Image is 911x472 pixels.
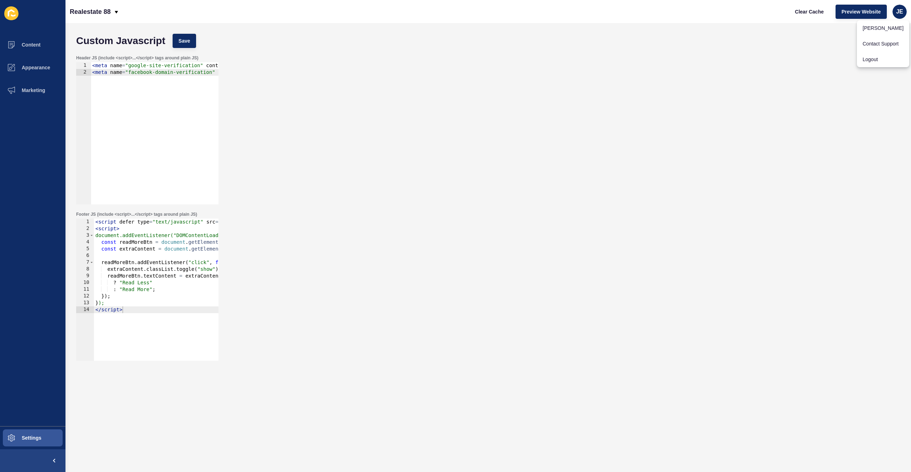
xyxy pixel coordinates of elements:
[76,293,94,300] div: 12
[857,20,909,36] a: [PERSON_NAME]
[76,300,94,306] div: 13
[179,37,190,44] span: Save
[76,286,94,293] div: 11
[76,55,198,61] label: Header JS (include <script>...</script> tags around plain JS)
[76,219,94,225] div: 1
[76,211,197,217] label: Footer JS (include <script>...</script> tags around plain JS)
[857,52,909,67] a: Logout
[76,37,165,44] h1: Custom Javascript
[76,62,91,69] div: 1
[76,69,91,76] div: 2
[70,3,111,21] p: Realestate 88
[76,279,94,286] div: 10
[76,266,94,273] div: 8
[76,246,94,252] div: 5
[76,259,94,266] div: 7
[76,232,94,239] div: 3
[836,5,887,19] button: Preview Website
[76,225,94,232] div: 2
[789,5,830,19] button: Clear Cache
[896,8,903,15] span: JE
[173,34,196,48] button: Save
[76,273,94,279] div: 9
[76,252,94,259] div: 6
[795,8,824,15] span: Clear Cache
[76,239,94,246] div: 4
[857,36,909,52] a: Contact Support
[76,306,94,313] div: 14
[842,8,881,15] span: Preview Website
